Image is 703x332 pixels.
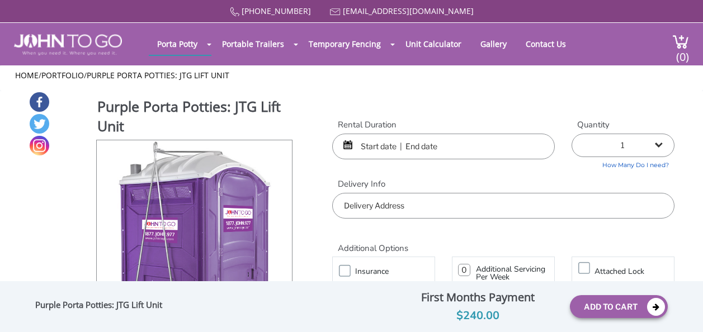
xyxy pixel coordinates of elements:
[14,34,122,55] img: JOHN to go
[676,40,690,64] span: (0)
[242,6,311,16] a: [PHONE_NUMBER]
[230,7,239,17] img: Call
[332,178,674,190] label: Delivery Info
[394,288,562,307] div: First Months Payment
[35,300,195,314] div: Purple Porta Potties: JTG Lift Unit
[330,8,341,16] img: Mail
[343,6,474,16] a: [EMAIL_ADDRESS][DOMAIN_NAME]
[672,34,689,49] img: cart a
[476,265,549,281] h3: Additional Servicing Per Week
[15,70,39,80] a: Home
[472,33,515,55] a: Gallery
[394,307,562,325] div: $240.00
[332,230,674,254] h2: Additional Options
[300,33,389,55] a: Temporary Fencing
[355,264,440,278] h3: Insurance
[458,264,470,276] input: 0
[332,193,674,219] input: Delivery Address
[15,70,687,81] ul: / /
[30,114,49,134] a: Twitter
[332,119,555,131] label: Rental Duration
[30,136,49,155] a: Instagram
[332,134,555,159] input: Start date | End date
[149,33,206,55] a: Porta Potty
[87,70,229,80] a: Purple Porta Potties: JTG Lift Unit
[397,33,470,55] a: Unit Calculator
[41,70,84,80] a: Portfolio
[570,295,668,318] button: Add To Cart
[97,97,293,139] h1: Purple Porta Potties: JTG Lift Unit
[595,264,680,278] h3: Attached lock
[30,92,49,112] a: Facebook
[572,157,674,170] a: How Many Do I need?
[517,33,574,55] a: Contact Us
[572,119,674,131] label: Quantity
[214,33,292,55] a: Portable Trailers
